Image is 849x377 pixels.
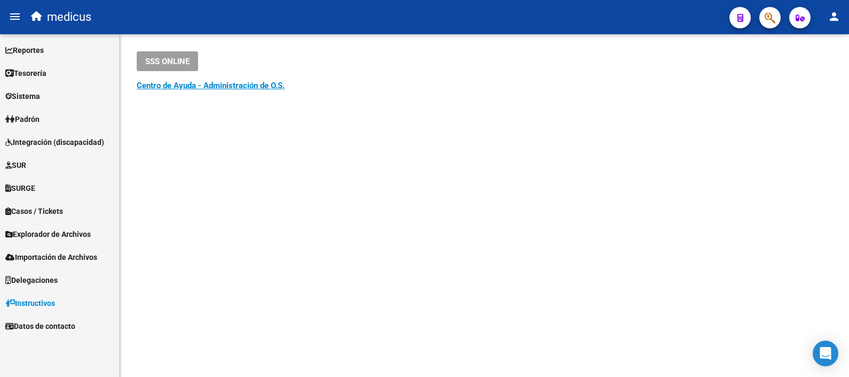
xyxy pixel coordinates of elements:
[5,44,44,56] span: Reportes
[9,10,21,23] mat-icon: menu
[5,90,40,102] span: Sistema
[145,57,190,66] span: SSS ONLINE
[5,113,40,125] span: Padrón
[5,228,91,240] span: Explorador de Archivos
[137,81,285,90] a: Centro de Ayuda - Administración de O.S.
[828,10,840,23] mat-icon: person
[5,182,35,194] span: SURGE
[5,251,97,263] span: Importación de Archivos
[5,67,46,79] span: Tesorería
[5,159,26,171] span: SUR
[5,320,75,332] span: Datos de contacto
[5,274,58,286] span: Delegaciones
[47,5,91,29] span: medicus
[5,136,104,148] span: Integración (discapacidad)
[5,297,55,309] span: Instructivos
[137,51,198,71] button: SSS ONLINE
[5,205,63,217] span: Casos / Tickets
[813,341,838,366] div: Open Intercom Messenger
